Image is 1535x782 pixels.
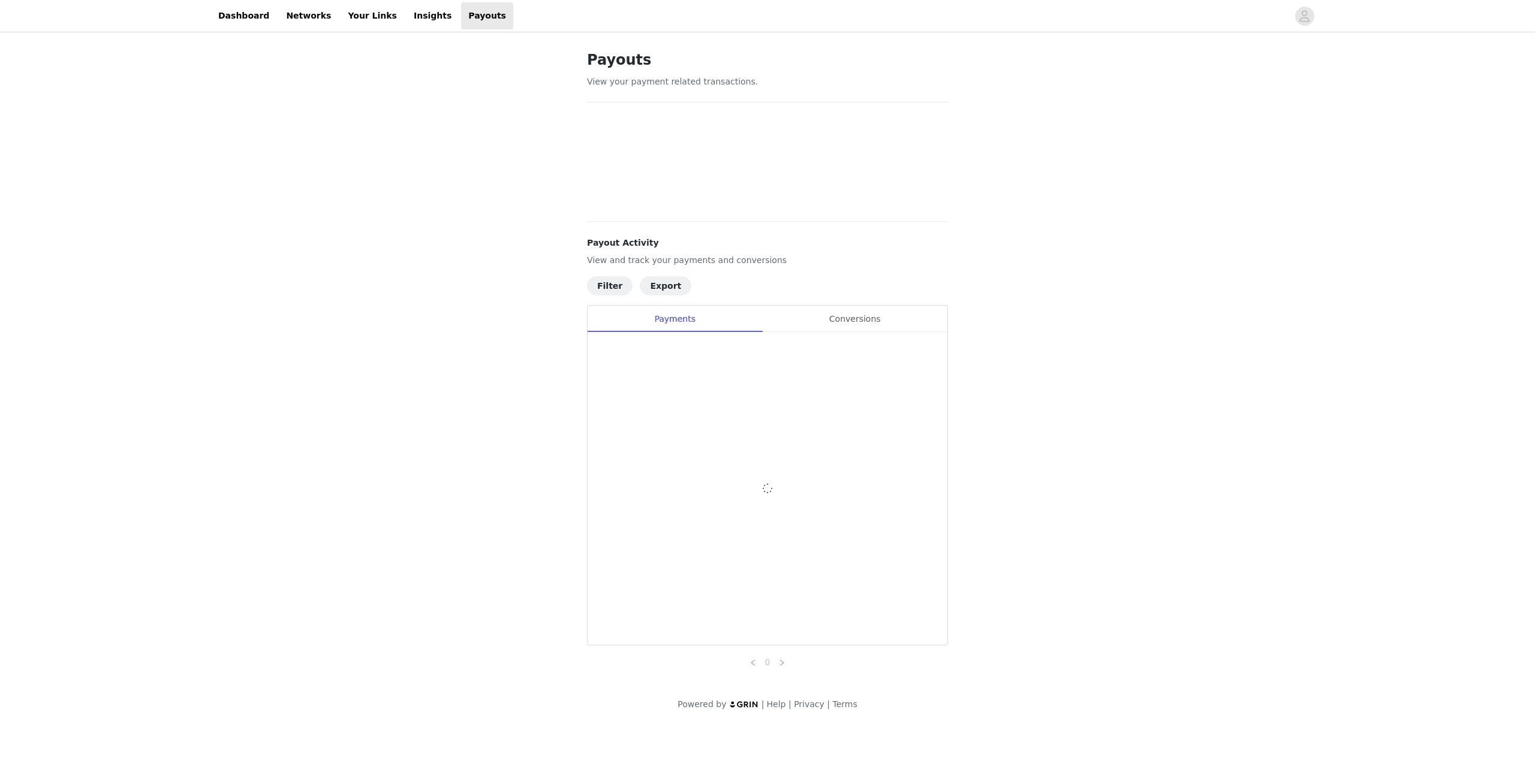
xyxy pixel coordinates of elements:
span: | [788,699,791,709]
p: View and track your payments and conversions [587,254,948,267]
a: Payouts [461,2,513,29]
span: Powered by [678,699,726,709]
a: Your Links [341,2,404,29]
a: Help [767,699,786,709]
a: Insights [407,2,459,29]
img: logo [729,701,759,708]
li: 0 [760,655,775,669]
span: | [762,699,765,709]
h4: Payout Activity [587,237,948,249]
div: Payments [588,306,762,333]
span: | [827,699,830,709]
p: View your payment related transactions. [587,76,948,88]
h1: Payouts [587,49,948,71]
a: Dashboard [211,2,276,29]
li: Previous Page [746,655,760,669]
a: Networks [279,2,338,29]
button: Filter [587,276,633,295]
li: Next Page [775,655,789,669]
button: Export [640,276,691,295]
i: icon: left [750,659,757,666]
a: Terms [832,699,857,709]
a: Privacy [794,699,824,709]
div: Conversions [762,306,947,333]
div: avatar [1299,7,1310,26]
i: icon: right [778,659,785,666]
a: 0 [761,656,774,669]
